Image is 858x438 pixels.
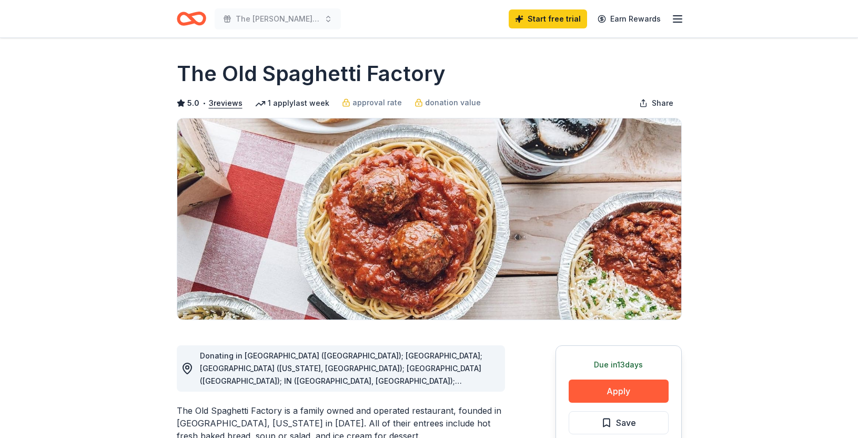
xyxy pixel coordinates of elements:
span: • [202,99,206,107]
button: Save [569,411,669,434]
a: approval rate [342,96,402,109]
a: donation value [415,96,481,109]
span: Share [652,97,673,109]
div: 1 apply last week [255,97,329,109]
span: The [PERSON_NAME] WunderGlo Foundation's 2025 Blue Warrior Celebration & Silent Auction [236,13,320,25]
img: Image for The Old Spaghetti Factory [177,118,681,320]
span: donation value [425,96,481,109]
a: Start free trial [509,9,587,28]
span: Save [616,416,636,430]
button: Share [631,93,682,114]
span: 5.0 [187,97,199,109]
h1: The Old Spaghetti Factory [177,59,446,88]
button: Apply [569,380,669,403]
span: approval rate [352,96,402,109]
div: Due in 13 days [569,359,669,371]
a: Earn Rewards [591,9,667,28]
button: 3reviews [209,97,243,109]
button: The [PERSON_NAME] WunderGlo Foundation's 2025 Blue Warrior Celebration & Silent Auction [215,8,341,29]
a: Home [177,6,206,31]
